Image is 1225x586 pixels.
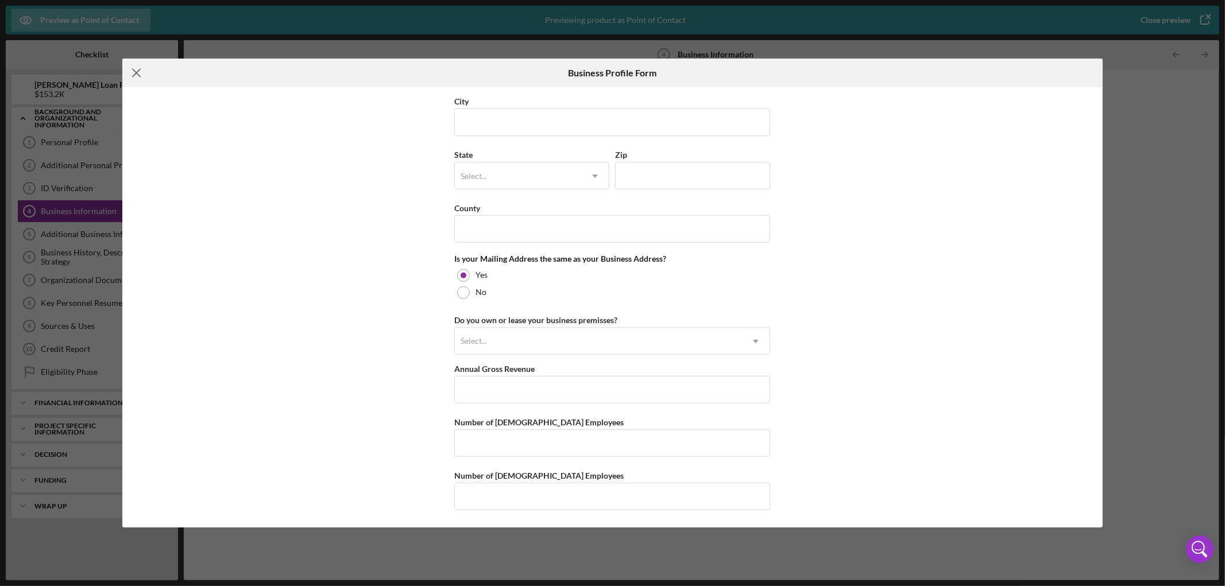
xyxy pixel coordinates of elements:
[454,254,770,263] div: Is your Mailing Address the same as your Business Address?
[568,68,656,78] h6: Business Profile Form
[454,203,480,213] label: County
[461,336,487,346] div: Select...
[461,172,487,181] div: Select...
[454,96,469,106] label: City
[454,471,624,480] label: Number of [DEMOGRAPHIC_DATA] Employees
[1186,535,1214,563] div: Open Intercom Messenger
[454,417,624,427] label: Number of [DEMOGRAPHIC_DATA] Employees
[476,288,486,297] label: No
[476,270,488,280] label: Yes
[454,364,535,374] label: Annual Gross Revenue
[615,150,627,160] label: Zip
